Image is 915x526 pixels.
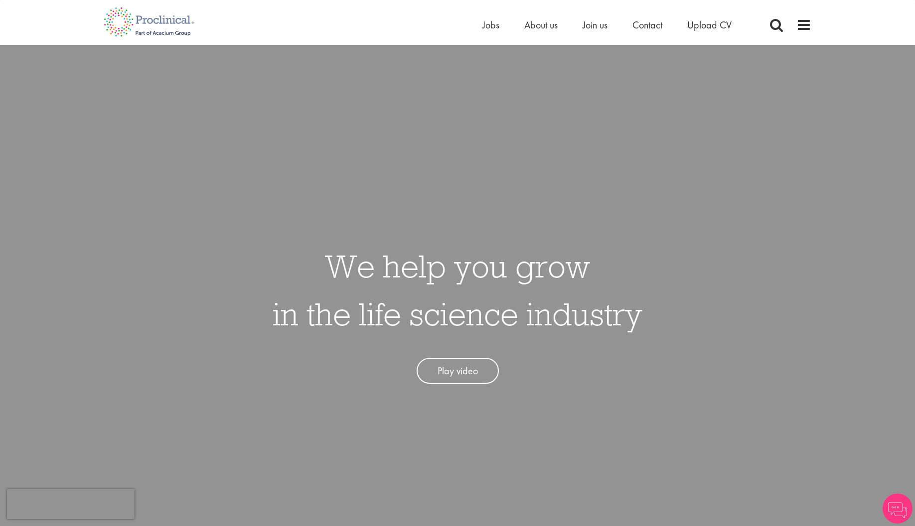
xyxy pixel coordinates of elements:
[632,18,662,31] a: Contact
[273,242,642,338] h1: We help you grow in the life science industry
[583,18,608,31] a: Join us
[883,494,913,524] img: Chatbot
[482,18,499,31] a: Jobs
[524,18,558,31] a: About us
[417,358,499,384] a: Play video
[687,18,732,31] a: Upload CV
